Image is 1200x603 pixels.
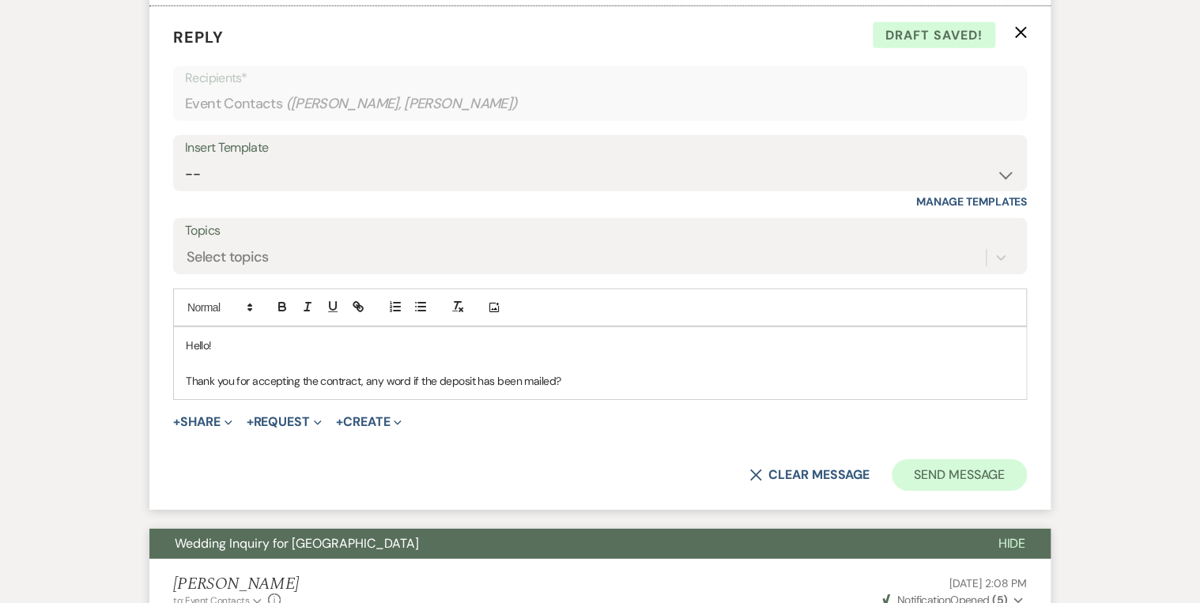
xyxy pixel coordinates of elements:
[187,247,269,269] div: Select topics
[175,535,419,552] span: Wedding Inquiry for [GEOGRAPHIC_DATA]
[185,89,1015,119] div: Event Contacts
[873,22,995,49] span: Draft saved!
[916,194,1027,209] a: Manage Templates
[173,416,180,428] span: +
[185,68,1015,89] p: Recipients*
[149,529,972,559] button: Wedding Inquiry for [GEOGRAPHIC_DATA]
[749,469,870,481] button: Clear message
[285,93,518,115] span: ( [PERSON_NAME], [PERSON_NAME] )
[185,220,1015,243] label: Topics
[247,416,254,428] span: +
[949,576,1027,590] span: [DATE] 2:08 PM
[336,416,402,428] button: Create
[186,372,1014,390] p: Thank you for accepting the contract, any word if the deposit has been mailed?
[185,137,1015,160] div: Insert Template
[247,416,322,428] button: Request
[173,575,299,594] h5: [PERSON_NAME]
[336,416,343,428] span: +
[173,27,224,47] span: Reply
[173,416,232,428] button: Share
[972,529,1051,559] button: Hide
[998,535,1025,552] span: Hide
[186,337,1014,354] p: Hello!
[892,459,1027,491] button: Send Message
